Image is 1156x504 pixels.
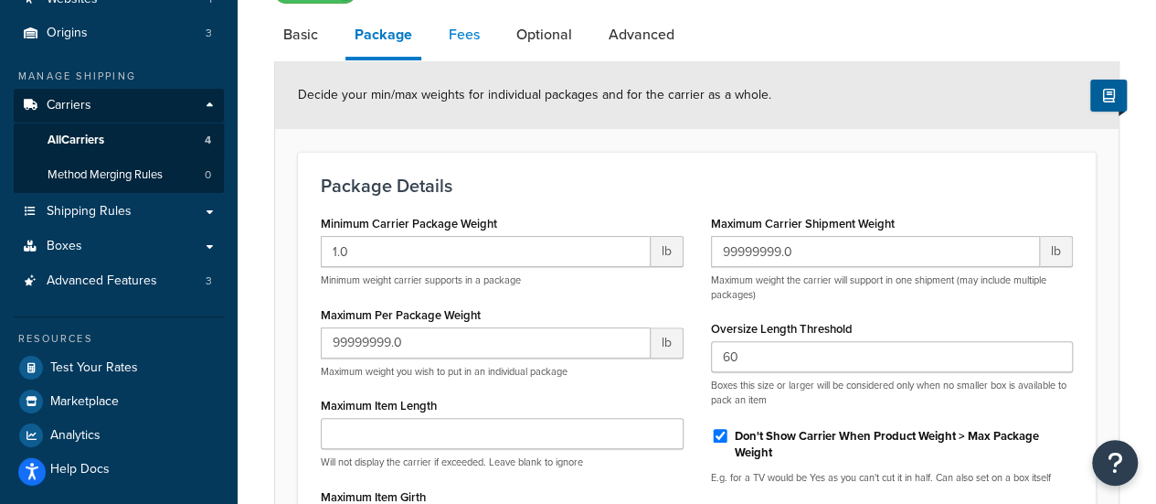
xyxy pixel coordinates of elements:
[711,379,1074,407] p: Boxes this size or larger will be considered only when no smaller box is available to pack an item
[206,26,212,41] span: 3
[1040,236,1073,267] span: lb
[599,13,684,57] a: Advanced
[711,471,1074,485] p: E.g. for a TV would be Yes as you can't cut it in half. Can also set on a box itself
[205,133,211,148] span: 4
[50,462,110,477] span: Help Docs
[47,204,132,220] span: Shipping Rules
[14,158,224,192] a: Method Merging Rules0
[321,308,481,322] label: Maximum Per Package Weight
[206,273,212,289] span: 3
[14,89,224,123] a: Carriers
[50,428,101,444] span: Analytics
[321,365,684,379] p: Maximum weight you wish to put in an individual package
[50,394,119,410] span: Marketplace
[48,133,104,148] span: All Carriers
[440,13,489,57] a: Fees
[14,89,224,193] li: Carriers
[47,26,88,41] span: Origins
[711,322,853,336] label: Oversize Length Threshold
[47,98,91,113] span: Carriers
[298,85,771,104] span: Decide your min/max weights for individual packages and for the carrier as a whole.
[711,273,1074,302] p: Maximum weight the carrier will support in one shipment (may include multiple packages)
[47,239,82,254] span: Boxes
[345,13,421,60] a: Package
[14,331,224,347] div: Resources
[14,123,224,157] a: AllCarriers4
[48,167,163,183] span: Method Merging Rules
[321,217,497,231] label: Minimum Carrier Package Weight
[321,490,426,504] label: Maximum Item Girth
[735,428,1074,461] label: Don't Show Carrier When Product Weight > Max Package Weight
[321,176,1073,196] h3: Package Details
[651,327,684,359] span: lb
[14,453,224,486] a: Help Docs
[711,217,895,231] label: Maximum Carrier Shipment Weight
[14,16,224,50] a: Origins3
[14,195,224,229] a: Shipping Rules
[321,456,684,469] p: Will not display the carrier if exceeded. Leave blank to ignore
[14,351,224,384] a: Test Your Rates
[47,273,157,289] span: Advanced Features
[651,236,684,267] span: lb
[14,264,224,298] li: Advanced Features
[321,273,684,287] p: Minimum weight carrier supports in a package
[14,230,224,263] a: Boxes
[507,13,581,57] a: Optional
[14,69,224,84] div: Manage Shipping
[14,385,224,418] a: Marketplace
[1090,80,1127,112] button: Show Help Docs
[205,167,211,183] span: 0
[14,264,224,298] a: Advanced Features3
[14,16,224,50] li: Origins
[321,399,437,413] label: Maximum Item Length
[274,13,327,57] a: Basic
[50,360,138,376] span: Test Your Rates
[14,158,224,192] li: Method Merging Rules
[14,419,224,452] a: Analytics
[1092,440,1138,486] button: Open Resource Center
